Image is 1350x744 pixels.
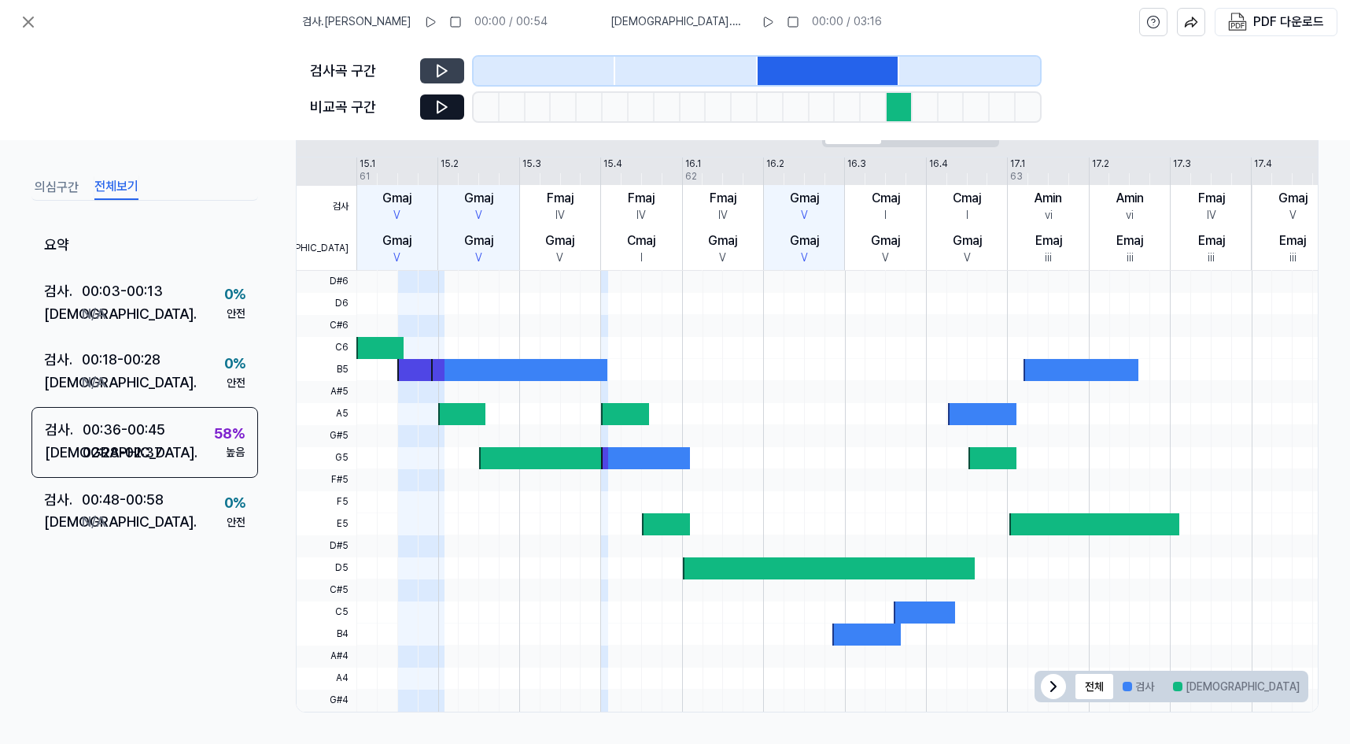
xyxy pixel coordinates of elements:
div: Gmaj [464,189,493,208]
div: 안전 [227,306,245,322]
div: 0 % [224,353,245,376]
div: 높음 [226,445,245,461]
span: A#5 [297,381,356,403]
div: Emaj [1035,231,1062,250]
div: 17.2 [1092,157,1109,171]
div: IV [636,208,646,224]
div: 17.4 [1254,157,1272,171]
span: B5 [297,359,356,381]
span: F5 [297,491,356,513]
div: 63 [1010,170,1023,183]
span: A#4 [297,646,356,668]
span: [DEMOGRAPHIC_DATA] . 너를 모르던 그때로 가 [610,14,749,30]
span: A5 [297,403,356,425]
div: 0 % [224,283,245,306]
div: Gmaj [545,231,574,250]
div: [DEMOGRAPHIC_DATA] . [44,372,82,394]
div: V [964,250,971,266]
div: V [1289,208,1297,224]
img: PDF Download [1228,13,1247,31]
div: N/A [82,302,105,325]
div: V [393,250,400,266]
div: 17.3 [1173,157,1191,171]
div: 17.1 [1010,157,1025,171]
div: IV [1207,208,1216,224]
div: Gmaj [464,231,493,250]
button: 의심구간 [35,175,79,200]
div: 16.3 [847,157,866,171]
div: IV [718,208,728,224]
div: 00:18 - 00:28 [82,349,160,372]
img: share [1184,15,1198,29]
div: [DEMOGRAPHIC_DATA] . [44,511,82,534]
span: C#5 [297,579,356,601]
div: iii [1208,250,1215,266]
div: vi [1126,208,1134,224]
span: D#5 [297,535,356,557]
button: [DEMOGRAPHIC_DATA] [1164,674,1309,699]
div: Amin [1116,189,1144,208]
span: G5 [297,447,356,469]
div: V [393,208,400,224]
div: Gmaj [382,231,411,250]
div: vi [1045,208,1053,224]
div: 62 [685,170,697,183]
button: 전체보기 [94,175,138,200]
span: F#5 [297,469,356,491]
span: [DEMOGRAPHIC_DATA] [297,228,356,270]
div: Gmaj [790,231,819,250]
span: C#6 [297,315,356,337]
div: I [966,208,968,224]
button: 검사 [1113,674,1164,699]
div: iii [1289,250,1297,266]
span: A4 [297,668,356,690]
div: Gmaj [708,231,737,250]
div: 00:00 / 03:16 [812,14,882,30]
div: V [719,250,726,266]
div: V [801,208,808,224]
div: Amin [1035,189,1062,208]
div: I [640,250,643,266]
div: Fmaj [710,189,736,208]
div: 15.4 [603,157,622,171]
div: I [884,208,887,224]
div: 58 % [214,422,245,445]
div: Fmaj [1198,189,1225,208]
div: 00:48 - 00:58 [82,488,164,511]
div: Gmaj [871,231,900,250]
div: iii [1127,250,1134,266]
div: 16.2 [766,157,784,171]
div: Emaj [1116,231,1143,250]
div: 00:36 - 00:45 [83,419,165,442]
div: 검사곡 구간 [310,60,411,83]
span: 검사 . [PERSON_NAME] [302,14,411,30]
div: [DEMOGRAPHIC_DATA] . [44,302,82,325]
div: IV [555,208,565,224]
span: G#4 [297,690,356,712]
div: Gmaj [790,189,819,208]
div: 검사 . [45,419,83,442]
div: V [475,208,482,224]
div: V [882,250,889,266]
div: Emaj [1198,231,1225,250]
span: D5 [297,557,356,579]
div: N/A [82,511,105,534]
div: 16.4 [929,157,948,171]
button: help [1139,8,1167,36]
div: 검사 . [44,488,82,511]
div: 00:00 / 00:54 [474,14,548,30]
div: 15.2 [441,157,459,171]
span: G#5 [297,425,356,447]
div: [DEMOGRAPHIC_DATA] . [45,441,83,464]
div: 00:03 - 00:13 [82,279,163,302]
span: B4 [297,624,356,646]
span: D6 [297,293,356,315]
div: 안전 [227,515,245,531]
div: V [475,250,482,266]
div: V [556,250,563,266]
div: 검사 . [44,349,82,372]
button: 전체 [1075,674,1113,699]
span: C6 [297,337,356,359]
svg: help [1146,14,1160,30]
div: 0 % [224,492,245,515]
